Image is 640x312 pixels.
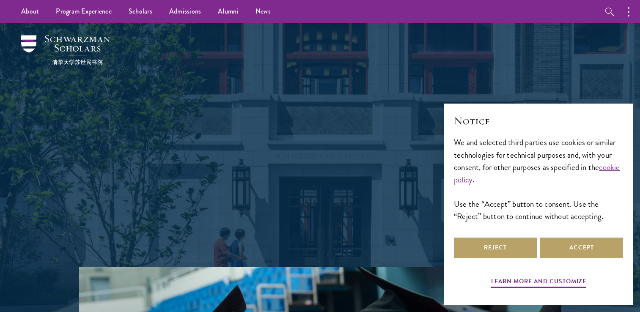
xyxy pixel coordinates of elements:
button: Reject [454,238,537,258]
img: Schwarzman Scholars [21,35,110,65]
a: cookie policy [454,161,620,186]
button: Learn more and customize [491,276,586,289]
button: Accept [540,238,623,258]
h2: Notice [454,114,623,128]
div: We and selected third parties use cookies or similar technologies for technical purposes and, wit... [454,136,623,222]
